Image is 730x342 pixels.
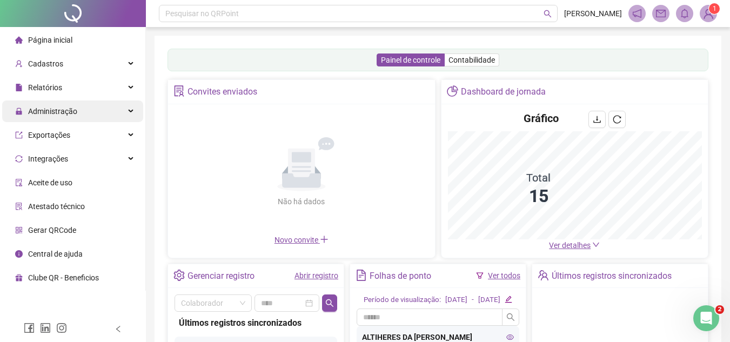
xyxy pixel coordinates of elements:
div: Gerenciar registro [187,267,255,285]
a: Ver detalhes down [549,241,600,250]
span: Gerar QRCode [28,226,76,234]
span: Central de ajuda [28,250,83,258]
span: eye [506,333,514,341]
span: filter [476,272,484,279]
span: down [592,241,600,249]
span: bell [680,9,689,18]
div: Últimos registros sincronizados [179,316,333,330]
div: Dashboard de jornada [461,83,546,101]
span: file-text [356,270,367,281]
span: edit [505,296,512,303]
span: info-circle [15,250,23,258]
span: mail [656,9,666,18]
span: [PERSON_NAME] [564,8,622,19]
a: Abrir registro [294,271,338,280]
span: setting [173,270,185,281]
span: pie-chart [447,85,458,97]
span: search [325,299,334,307]
span: Aceite de uso [28,178,72,187]
span: reload [613,115,621,124]
span: Contabilidade [448,56,495,64]
span: search [506,313,515,321]
div: [DATE] [478,294,500,306]
div: [DATE] [445,294,467,306]
span: gift [15,274,23,281]
span: home [15,36,23,44]
div: Convites enviados [187,83,257,101]
span: download [593,115,601,124]
span: Atestado técnico [28,202,85,211]
span: Integrações [28,155,68,163]
span: user-add [15,60,23,68]
span: audit [15,179,23,186]
span: qrcode [15,226,23,234]
span: notification [632,9,642,18]
div: Não há dados [252,196,351,207]
span: Ver detalhes [549,241,591,250]
span: facebook [24,323,35,333]
span: search [544,10,552,18]
span: Clube QR - Beneficios [28,273,99,282]
span: Novo convite [274,236,329,244]
sup: Atualize o seu contato no menu Meus Dados [709,3,720,14]
span: solution [173,85,185,97]
h4: Gráfico [524,111,559,126]
span: Página inicial [28,36,72,44]
div: Período de visualização: [364,294,441,306]
span: 1 [713,5,716,12]
span: Administração [28,107,77,116]
iframe: Intercom live chat [693,305,719,331]
span: instagram [56,323,67,333]
span: team [538,270,549,281]
span: Relatórios [28,83,62,92]
div: Folhas de ponto [370,267,431,285]
span: linkedin [40,323,51,333]
span: Cadastros [28,59,63,68]
div: - [472,294,474,306]
span: sync [15,155,23,163]
span: export [15,131,23,139]
img: 88335 [700,5,716,22]
span: lock [15,108,23,115]
span: Painel de controle [381,56,440,64]
span: plus [320,235,329,244]
a: Ver todos [488,271,520,280]
span: left [115,325,122,333]
span: file [15,84,23,91]
span: solution [15,203,23,210]
span: Exportações [28,131,70,139]
span: 2 [715,305,724,314]
div: Últimos registros sincronizados [552,267,672,285]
